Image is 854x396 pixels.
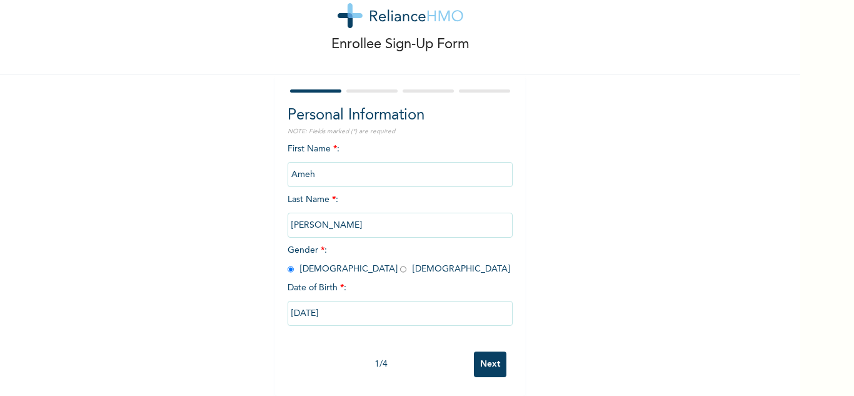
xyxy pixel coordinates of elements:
span: Last Name : [288,195,513,230]
p: Enrollee Sign-Up Form [331,34,470,55]
span: Gender : [DEMOGRAPHIC_DATA] [DEMOGRAPHIC_DATA] [288,246,510,273]
span: First Name : [288,145,513,179]
h2: Personal Information [288,104,513,127]
input: Enter your first name [288,162,513,187]
p: NOTE: Fields marked (*) are required [288,127,513,136]
div: 1 / 4 [288,358,474,371]
input: DD-MM-YYYY [288,301,513,326]
input: Enter your last name [288,213,513,238]
span: Date of Birth : [288,282,346,295]
input: Next [474,352,506,377]
img: logo [338,3,463,28]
